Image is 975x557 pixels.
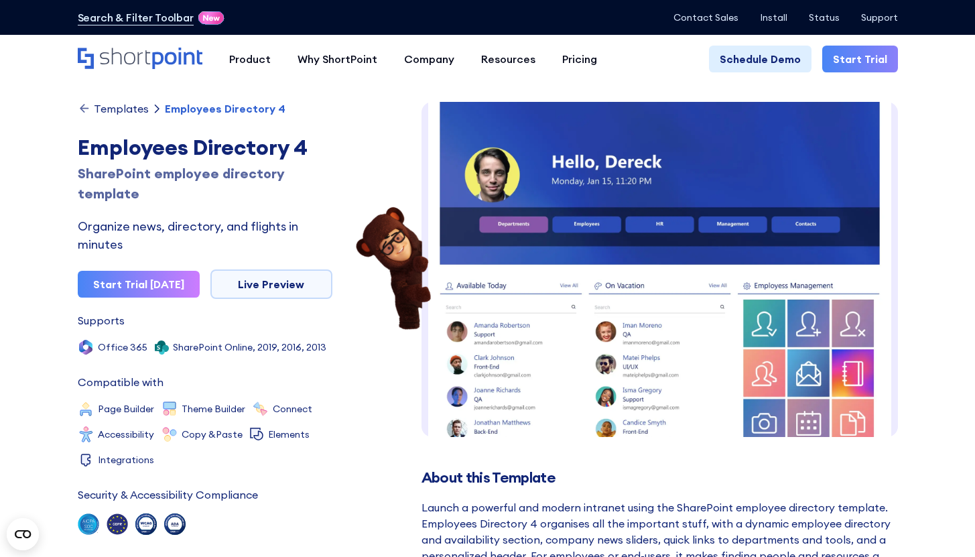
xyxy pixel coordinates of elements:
div: Employees Directory 4 [78,131,332,164]
a: Company [391,46,468,72]
a: Resources [468,46,549,72]
div: Copy &Paste [182,430,243,439]
a: Schedule Demo [709,46,811,72]
div: Templates [94,103,149,114]
h2: About this Template [421,469,898,486]
div: Employees Directory 4 [165,103,285,114]
a: Pricing [549,46,610,72]
div: Pricing [562,51,597,67]
div: Connect [273,404,312,414]
div: Supports [78,315,125,326]
div: Resources [481,51,535,67]
img: soc 2 [78,513,99,535]
div: Page Builder [98,404,154,414]
div: SharePoint Online, 2019, 2016, 2013 [173,343,326,352]
div: Integrations [98,455,154,465]
div: Elements [268,430,310,439]
a: Live Preview [210,269,332,299]
div: Office 365 [98,343,147,352]
a: Home [78,48,202,70]
div: SharePoint employee directory template [78,164,332,204]
a: Support [861,12,898,23]
a: Templates [78,102,149,115]
a: Install [760,12,787,23]
a: Search & Filter Toolbar [78,9,194,25]
div: Product [229,51,271,67]
a: Status [809,12,840,23]
a: Why ShortPoint [284,46,391,72]
div: Security & Accessibility Compliance [78,489,258,500]
div: Organize news, directory, and flights in minutes [78,217,332,253]
iframe: Chat Widget [734,401,975,557]
div: Accessibility [98,430,154,439]
button: Open CMP widget [7,518,39,550]
a: Start Trial [DATE] [78,271,200,298]
div: Why ShortPoint [298,51,377,67]
div: Company [404,51,454,67]
div: Theme Builder [182,404,245,414]
a: Product [216,46,284,72]
a: Contact Sales [673,12,738,23]
a: Start Trial [822,46,898,72]
div: Compatible with [78,377,164,387]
